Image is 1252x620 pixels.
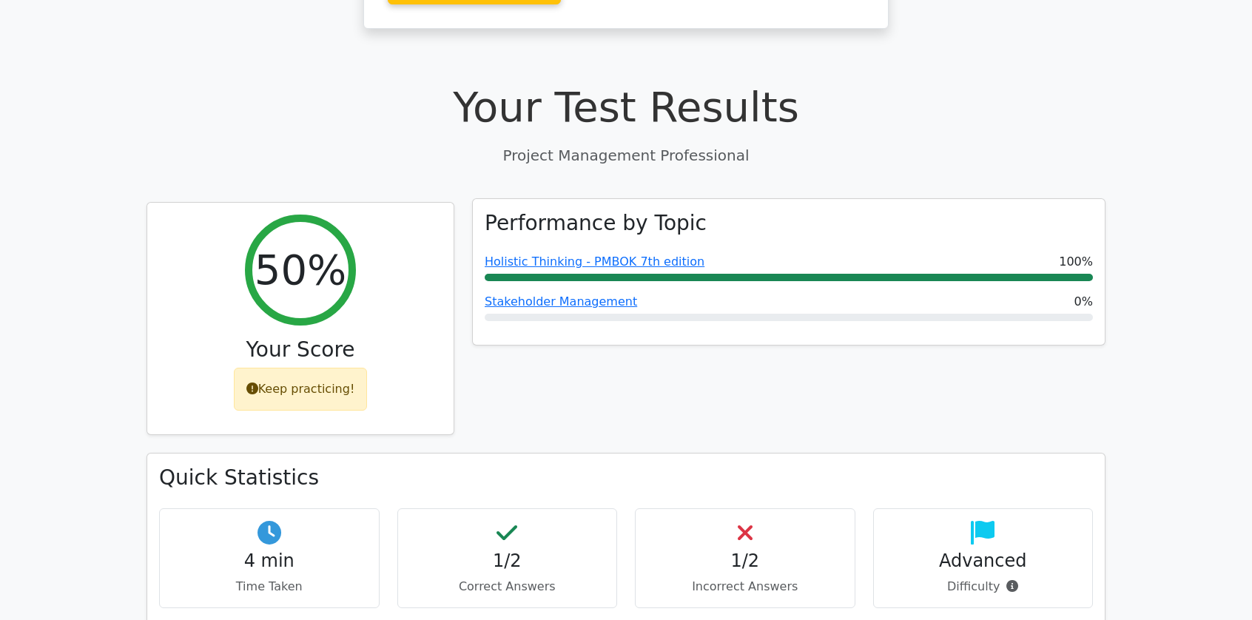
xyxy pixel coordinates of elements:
a: Stakeholder Management [485,294,637,309]
p: Time Taken [172,578,367,596]
span: 0% [1074,293,1093,311]
h2: 50% [255,245,346,294]
h4: 1/2 [410,550,605,572]
p: Project Management Professional [147,144,1105,166]
h3: Quick Statistics [159,465,1093,491]
h4: 1/2 [647,550,843,572]
h3: Your Score [159,337,442,363]
div: Keep practicing! [234,368,368,411]
h4: Advanced [886,550,1081,572]
p: Incorrect Answers [647,578,843,596]
span: 100% [1059,253,1093,271]
h1: Your Test Results [147,82,1105,132]
a: Holistic Thinking - PMBOK 7th edition [485,255,704,269]
h3: Performance by Topic [485,211,707,236]
p: Difficulty [886,578,1081,596]
h4: 4 min [172,550,367,572]
p: Correct Answers [410,578,605,596]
